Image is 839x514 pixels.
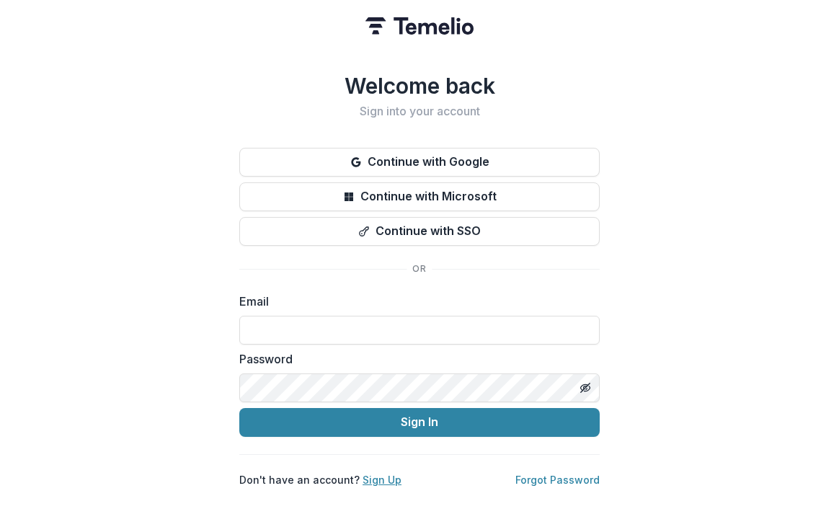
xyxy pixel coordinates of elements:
button: Sign In [239,408,600,437]
a: Sign Up [363,474,401,486]
img: Temelio [365,17,474,35]
label: Password [239,350,591,368]
button: Continue with Google [239,148,600,177]
button: Continue with Microsoft [239,182,600,211]
label: Email [239,293,591,310]
button: Toggle password visibility [574,376,597,399]
h1: Welcome back [239,73,600,99]
p: Don't have an account? [239,472,401,487]
h2: Sign into your account [239,105,600,118]
button: Continue with SSO [239,217,600,246]
a: Forgot Password [515,474,600,486]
